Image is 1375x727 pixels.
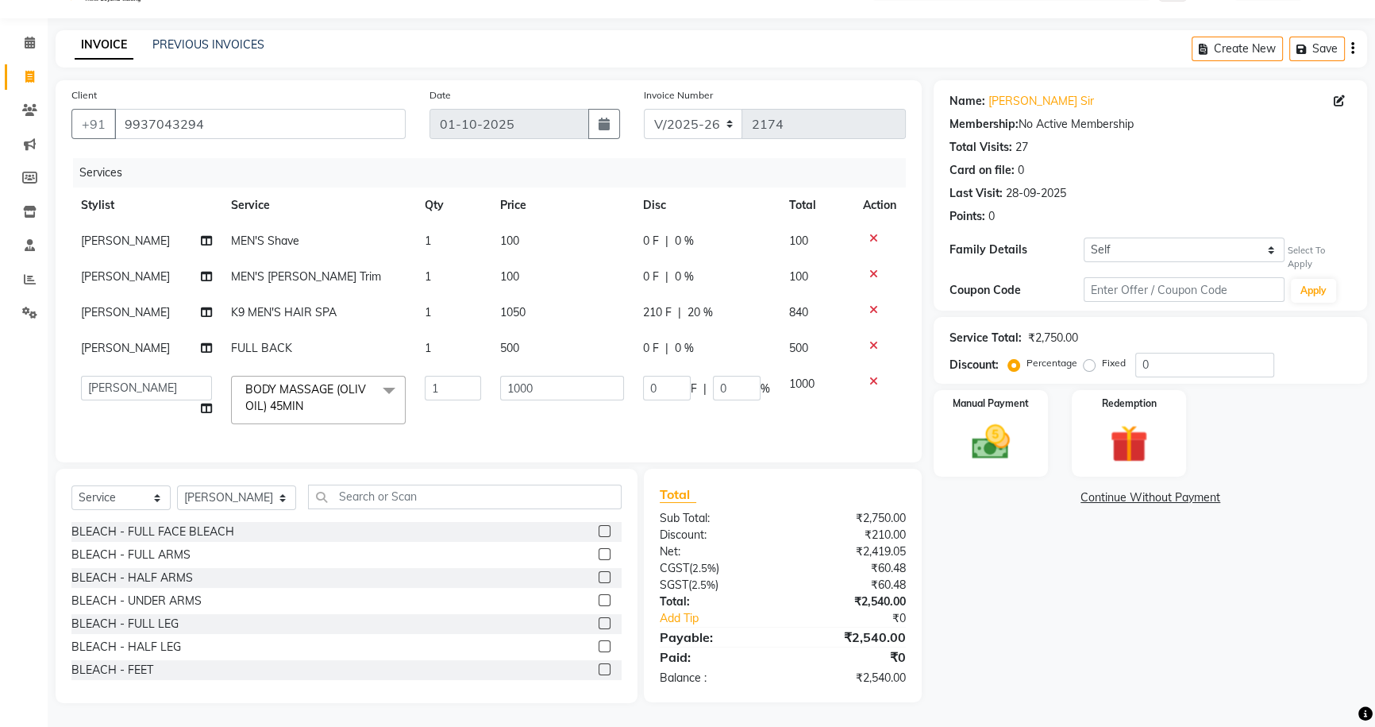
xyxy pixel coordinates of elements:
[415,188,491,223] th: Qty
[491,188,634,223] th: Price
[425,305,431,319] span: 1
[789,234,808,248] span: 100
[648,577,783,594] div: ( )
[429,88,451,102] label: Date
[71,662,153,679] div: BLEACH - FEET
[665,233,668,249] span: |
[783,560,918,577] div: ₹60.48
[783,543,918,560] div: ₹2,419.05
[1026,356,1077,370] label: Percentage
[81,269,170,284] span: [PERSON_NAME]
[231,269,381,284] span: MEN'S [PERSON_NAME] Trim
[780,188,853,223] th: Total
[245,382,366,413] span: BODY MASSAGE (OLIV OIL) 45MIN
[1084,277,1284,302] input: Enter Offer / Coupon Code
[949,116,1351,133] div: No Active Membership
[949,93,985,110] div: Name:
[789,269,808,284] span: 100
[691,381,697,397] span: F
[73,158,918,188] div: Services
[949,185,1003,202] div: Last Visit:
[648,648,783,667] div: Paid:
[643,340,659,357] span: 0 F
[692,562,716,574] span: 2.5%
[783,670,918,686] div: ₹2,540.00
[308,485,622,509] input: Search or Scan
[648,628,783,647] div: Payable:
[1098,420,1160,468] img: _gift.svg
[687,304,713,321] span: 20 %
[231,234,299,248] span: MEN'S Shave
[648,594,783,610] div: Total:
[81,305,170,319] span: [PERSON_NAME]
[500,305,526,319] span: 1050
[1102,356,1126,370] label: Fixed
[761,381,770,397] span: %
[500,269,519,284] span: 100
[953,396,1029,411] label: Manual Payment
[648,510,783,527] div: Sub Total:
[425,269,431,284] span: 1
[805,610,918,627] div: ₹0
[853,188,906,223] th: Action
[691,578,715,591] span: 2.5%
[81,234,170,248] span: [PERSON_NAME]
[660,578,688,592] span: SGST
[1192,37,1283,61] button: Create New
[1291,279,1336,303] button: Apply
[783,510,918,527] div: ₹2,750.00
[71,616,179,632] div: BLEACH - FULL LEG
[783,527,918,543] div: ₹210.00
[425,234,431,248] span: 1
[75,31,133,60] a: INVOICE
[648,543,783,560] div: Net:
[648,560,783,577] div: ( )
[949,208,985,225] div: Points:
[231,341,292,355] span: FULL BACK
[789,341,808,355] span: 500
[988,93,1094,110] a: [PERSON_NAME] Sir
[425,341,431,355] span: 1
[949,162,1015,179] div: Card on file:
[660,486,696,503] span: Total
[949,242,1084,258] div: Family Details
[783,648,918,667] div: ₹0
[675,269,694,285] span: 0 %
[949,357,999,373] div: Discount:
[789,305,808,319] span: 840
[71,570,193,586] div: BLEACH - HALF ARMS
[634,188,780,223] th: Disc
[71,524,234,540] div: BLEACH - FULL FACE BLEACH
[1288,244,1351,271] div: Select To Apply
[500,234,519,248] span: 100
[71,547,191,563] div: BLEACH - FULL ARMS
[949,139,1012,156] div: Total Visits:
[949,282,1084,299] div: Coupon Code
[71,188,221,223] th: Stylist
[231,305,337,319] span: K9 MEN'S HAIR SPA
[783,628,918,647] div: ₹2,540.00
[500,341,519,355] span: 500
[221,188,415,223] th: Service
[114,109,406,139] input: Search by Name/Mobile/Email/Code
[71,88,97,102] label: Client
[1102,396,1157,411] label: Redemption
[949,330,1022,346] div: Service Total:
[71,109,116,139] button: +91
[949,116,1019,133] div: Membership:
[960,420,1022,464] img: _cash.svg
[303,399,310,413] a: x
[71,593,202,609] div: BLEACH - UNDER ARMS
[660,561,689,575] span: CGST
[665,340,668,357] span: |
[644,88,713,102] label: Invoice Number
[648,670,783,686] div: Balance :
[648,527,783,543] div: Discount:
[678,304,681,321] span: |
[789,377,815,391] span: 1000
[783,577,918,594] div: ₹60.48
[643,269,659,285] span: 0 F
[1289,37,1345,61] button: Save
[1028,330,1078,346] div: ₹2,750.00
[152,37,264,52] a: PREVIOUS INVOICES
